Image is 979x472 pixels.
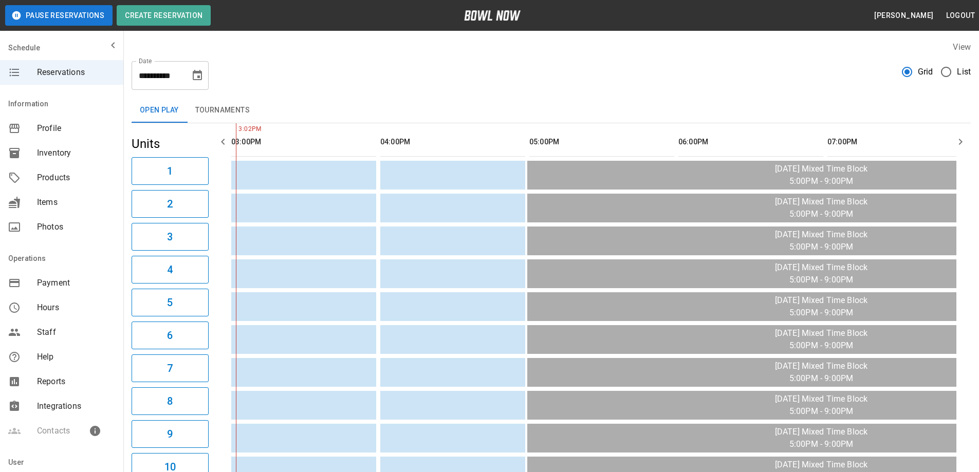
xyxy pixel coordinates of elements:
[117,5,211,26] button: Create Reservation
[132,256,209,284] button: 4
[132,420,209,448] button: 9
[132,98,187,123] button: Open Play
[167,196,173,212] h6: 2
[678,127,823,157] th: 06:00PM
[132,157,209,185] button: 1
[953,42,971,52] label: View
[37,375,115,388] span: Reports
[167,163,173,179] h6: 1
[167,229,173,245] h6: 3
[942,6,979,25] button: Logout
[37,172,115,184] span: Products
[167,426,173,442] h6: 9
[37,147,115,159] span: Inventory
[132,289,209,316] button: 5
[37,351,115,363] span: Help
[231,127,376,157] th: 03:00PM
[37,221,115,233] span: Photos
[37,66,115,79] span: Reservations
[167,327,173,344] h6: 6
[37,301,115,314] span: Hours
[870,6,937,25] button: [PERSON_NAME]
[167,294,173,311] h6: 5
[380,127,525,157] th: 04:00PM
[187,98,258,123] button: Tournaments
[37,122,115,135] span: Profile
[132,98,971,123] div: inventory tabs
[37,326,115,338] span: Staff
[529,127,674,157] th: 05:00PM
[37,277,115,289] span: Payment
[132,190,209,218] button: 2
[132,354,209,382] button: 7
[132,136,209,152] h5: Units
[167,261,173,278] h6: 4
[464,10,521,21] img: logo
[132,322,209,349] button: 6
[957,66,971,78] span: List
[37,400,115,412] span: Integrations
[5,5,113,26] button: Pause Reservations
[918,66,933,78] span: Grid
[236,124,238,135] span: 3:02PM
[187,65,208,86] button: Choose date, selected date is Aug 24, 2025
[132,387,209,415] button: 8
[167,393,173,409] h6: 8
[37,196,115,209] span: Items
[132,223,209,251] button: 3
[167,360,173,376] h6: 7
